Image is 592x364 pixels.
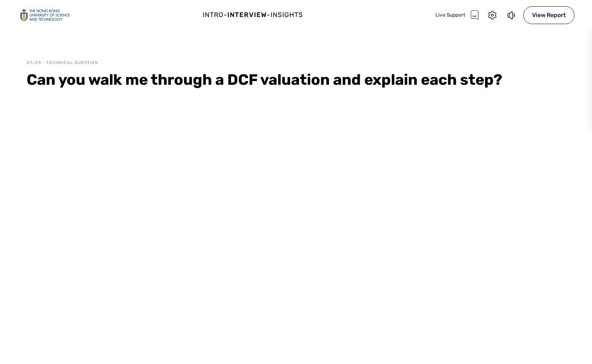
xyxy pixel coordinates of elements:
div: Interview [227,10,267,20]
div: - [224,10,227,20]
div: Can you walk me through a DCF valuation and explain each step? [27,69,565,90]
div: Intro [203,10,224,20]
div: - [267,10,271,20]
div: Insights [271,10,303,20]
div: View Report [523,6,575,24]
img: logo [20,9,70,21]
div: Live Support [435,10,479,20]
div: 01/05 - Technical Question [27,60,98,66]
